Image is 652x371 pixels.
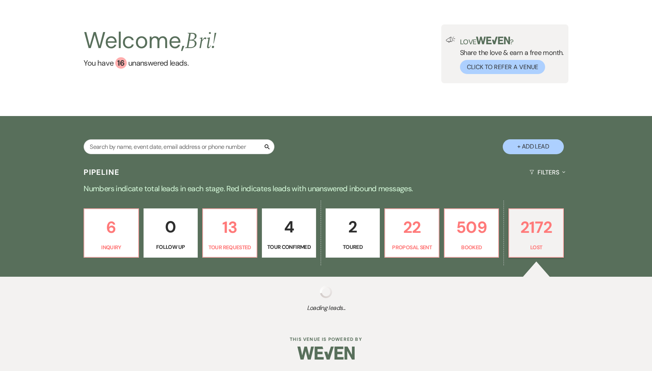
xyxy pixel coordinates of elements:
img: loading spinner [320,286,332,298]
img: loud-speaker-illustration.svg [446,37,455,43]
button: Click to Refer a Venue [460,60,545,74]
a: 509Booked [444,208,499,258]
p: 4 [267,214,311,240]
p: Lost [514,243,558,252]
img: Weven Logo [297,340,355,366]
div: 16 [115,57,127,69]
p: Toured [331,243,375,251]
p: Tour Requested [208,243,252,252]
p: Tour Confirmed [267,243,311,251]
p: Numbers indicate total leads in each stage. Red indicates leads with unanswered inbound messages. [51,182,601,195]
span: Loading leads... [32,303,619,313]
p: 509 [449,215,494,240]
p: Proposal Sent [390,243,434,252]
a: 4Tour Confirmed [262,208,316,258]
p: 2172 [514,215,558,240]
p: Love ? [460,37,564,45]
p: 22 [390,215,434,240]
button: + Add Lead [503,139,564,154]
a: 0Follow Up [144,208,198,258]
p: Inquiry [89,243,133,252]
p: 13 [208,215,252,240]
p: Follow Up [148,243,193,251]
a: 2Toured [326,208,380,258]
a: 22Proposal Sent [384,208,439,258]
a: 13Tour Requested [202,208,257,258]
a: You have 16 unanswered leads. [84,57,216,69]
input: Search by name, event date, email address or phone number [84,139,274,154]
p: 2 [331,214,375,240]
a: 2172Lost [508,208,563,258]
h2: Welcome, [84,24,216,57]
h3: Pipeline [84,167,119,177]
p: Booked [449,243,494,252]
p: 0 [148,214,193,240]
span: Bri ! [185,24,216,59]
img: weven-logo-green.svg [476,37,510,44]
a: 6Inquiry [84,208,139,258]
p: 6 [89,215,133,240]
button: Filters [526,162,568,182]
div: Share the love & earn a free month. [455,37,564,74]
